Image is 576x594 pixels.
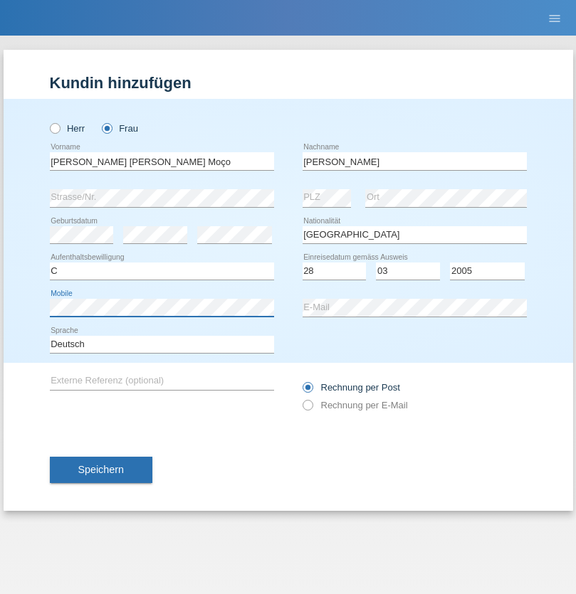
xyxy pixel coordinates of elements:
[50,123,85,134] label: Herr
[540,14,569,22] a: menu
[303,382,400,393] label: Rechnung per Post
[102,123,111,132] input: Frau
[303,400,312,418] input: Rechnung per E-Mail
[303,382,312,400] input: Rechnung per Post
[303,400,408,410] label: Rechnung per E-Mail
[50,457,152,484] button: Speichern
[548,11,562,26] i: menu
[102,123,138,134] label: Frau
[50,74,527,92] h1: Kundin hinzufügen
[78,464,124,475] span: Speichern
[50,123,59,132] input: Herr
